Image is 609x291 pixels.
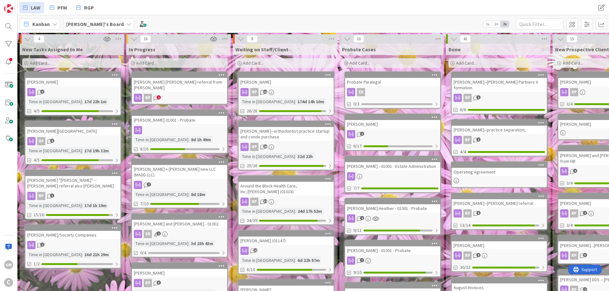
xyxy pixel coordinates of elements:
div: RP [25,192,121,200]
span: : [188,191,189,198]
div: RP [452,94,547,102]
span: 6/6 [460,106,466,113]
div: 24d 17h 52m [296,208,324,215]
div: [PERSON_NAME] [239,78,334,86]
div: Time in [GEOGRAPHIC_DATA] [240,153,295,160]
div: Around the Block Health Care, Inc./[PERSON_NAME] (01018) [239,182,334,196]
div: [PERSON_NAME]--[PERSON_NAME] referral [452,199,547,207]
span: 8/16 [140,146,148,152]
span: 13/14 [460,222,470,229]
div: [PERSON_NAME]--practice separation; [452,126,547,134]
div: Time in [GEOGRAPHIC_DATA] [27,98,82,105]
div: [PERSON_NAME] 01001 - Probate [132,116,227,124]
span: 1x [483,21,492,27]
span: LAW [31,4,40,11]
div: [PERSON_NAME] [PERSON_NAME] referral from [PERSON_NAME] [132,72,227,92]
div: Time in [GEOGRAPHIC_DATA] [27,202,82,209]
div: RP [144,94,152,102]
div: [PERSON_NAME] [345,114,440,128]
span: 1 [157,231,161,236]
span: : [188,136,189,143]
div: [PERSON_NAME] (01147) [239,231,334,245]
span: 7/7 [353,185,359,192]
span: 3x [501,21,509,27]
span: 23 [263,144,267,149]
span: 0/4 [140,250,146,256]
a: PFM [46,2,71,13]
div: [PERSON_NAME] [345,120,440,128]
span: Done [449,46,461,53]
span: : [82,251,83,258]
span: 3 [583,253,587,257]
span: 16 [140,35,151,43]
div: [PERSON_NAME] [25,72,121,86]
div: [PERSON_NAME]--practice separation; [452,120,547,134]
div: 32d 22h [296,153,314,160]
div: RP [132,94,227,102]
div: 17d 22h 1m [83,98,108,105]
span: 25/26 [247,162,257,169]
div: RP [132,279,227,287]
div: Time in [GEOGRAPHIC_DATA] [134,191,188,198]
span: 4/5 [34,108,40,114]
div: RP [250,88,259,96]
span: 7 [360,258,364,262]
div: [PERSON_NAME] [132,269,227,277]
span: 2 [360,132,364,136]
div: Probate Paralegal [345,78,440,86]
div: ER [144,230,152,238]
span: Kanban [32,20,50,28]
span: 1 [50,193,54,198]
span: 1 [157,95,161,99]
div: [PERSON_NAME]/Society Companies [25,231,121,239]
span: 41 [460,35,471,43]
span: Probate Cases [342,46,376,53]
span: 3/4 [566,101,573,107]
div: RP [250,143,259,151]
div: ER [357,88,365,96]
div: Time in [GEOGRAPHIC_DATA] [240,98,295,105]
span: 26/28 [247,108,257,114]
span: : [188,240,189,247]
div: Around the Block Health Care, Inc./[PERSON_NAME] (01018) [239,176,334,196]
div: [PERSON_NAME]--[PERSON_NAME] Partners V formation [452,78,547,92]
div: 17d 19h 32m [83,147,110,154]
span: 2 [360,216,364,220]
div: RP [37,192,45,200]
div: [PERSON_NAME] [PERSON_NAME] referral from [PERSON_NAME] [132,78,227,92]
div: [PERSON_NAME]--orthodontist practice startup and condo purchase [239,127,334,141]
div: [PERSON_NAME] and [PERSON_NAME] - 01002 [132,220,227,228]
div: RP [239,143,334,151]
span: Add Card... [456,60,476,66]
div: Time in [GEOGRAPHIC_DATA] [134,136,188,143]
div: SM [4,260,13,269]
span: RGP [84,4,94,11]
span: 2 [583,211,587,215]
div: [PERSON_NAME].Heather - 01001 - Probate [345,199,440,212]
div: Operating Agreement [452,168,547,176]
div: 17d 1h 19m [83,202,108,209]
span: 4 [573,169,577,173]
span: 1/2 [34,261,40,267]
span: 4/5 [34,157,40,163]
div: 174d 14h 10m [296,98,326,105]
div: [PERSON_NAME][GEOGRAPHIC_DATA] [25,127,121,135]
div: [PERSON_NAME].Heather - 01001 - Probate [345,204,440,212]
div: [PERSON_NAME]--[PERSON_NAME] Partners V formation [452,72,547,92]
span: 0/3 [353,101,359,107]
span: Add Card... [136,60,157,66]
div: RP [452,209,547,218]
div: RP [239,88,334,96]
span: Waiting on Staff/Client [235,46,288,53]
span: : [295,257,296,264]
span: 15/16 [34,212,44,218]
span: 8 [247,35,258,43]
span: 3/4 [566,180,573,187]
span: 9/10 [353,269,362,276]
span: : [82,202,83,209]
span: 3 [157,281,161,285]
div: [PERSON_NAME] [25,78,121,86]
input: Quick Filter... [516,18,563,30]
span: In Progress [129,46,155,53]
span: PFM [57,4,67,11]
